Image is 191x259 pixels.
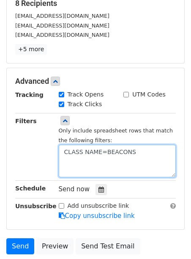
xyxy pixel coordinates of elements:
[68,201,129,210] label: Add unsubscribe link
[149,218,191,259] iframe: Chat Widget
[68,90,104,99] label: Track Opens
[132,90,165,99] label: UTM Codes
[15,13,109,19] small: [EMAIL_ADDRESS][DOMAIN_NAME]
[36,238,74,254] a: Preview
[59,185,90,193] span: Send now
[76,238,140,254] a: Send Test Email
[59,127,173,143] small: Only include spreadsheet rows that match the following filters:
[59,212,135,220] a: Copy unsubscribe link
[15,203,57,209] strong: Unsubscribe
[6,238,34,254] a: Send
[15,32,109,38] small: [EMAIL_ADDRESS][DOMAIN_NAME]
[15,22,109,29] small: [EMAIL_ADDRESS][DOMAIN_NAME]
[15,91,44,98] strong: Tracking
[15,118,37,124] strong: Filters
[15,44,47,55] a: +5 more
[68,100,102,109] label: Track Clicks
[15,77,176,86] h5: Advanced
[15,185,46,192] strong: Schedule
